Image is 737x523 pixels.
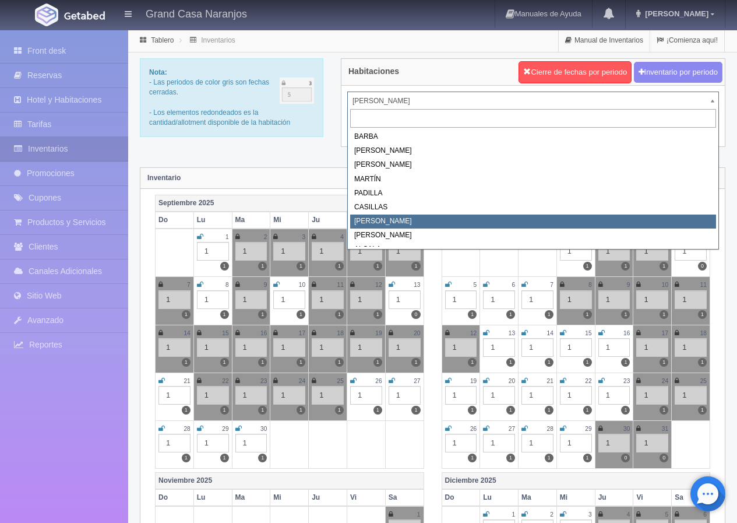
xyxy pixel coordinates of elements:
[350,187,716,201] div: PADILLA
[350,201,716,215] div: CASILLAS
[350,215,716,229] div: [PERSON_NAME]
[350,229,716,243] div: [PERSON_NAME]
[350,144,716,158] div: [PERSON_NAME]
[350,243,716,257] div: ALCALA
[350,130,716,144] div: BARBA
[350,173,716,187] div: MARTÍN
[350,158,716,172] div: [PERSON_NAME]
